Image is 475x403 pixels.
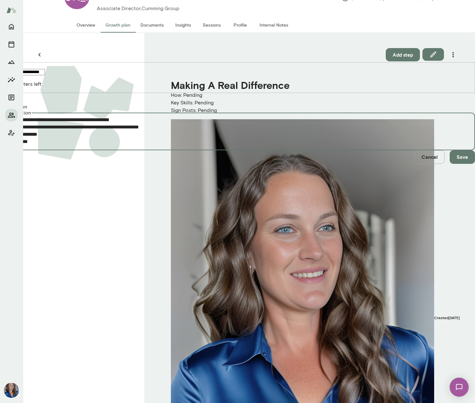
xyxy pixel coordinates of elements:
[450,150,475,164] button: Save
[5,38,18,51] button: Sessions
[255,17,294,33] button: Internal Notes
[5,127,18,139] button: Client app
[5,20,18,33] button: Home
[226,17,255,33] button: Profile
[6,4,16,16] img: Mento
[198,17,226,33] button: Sessions
[97,5,191,12] p: Associate Director, Cumming Group
[5,91,18,104] button: Documents
[169,17,198,33] button: Insights
[386,48,420,61] button: Add step
[5,73,18,86] button: Insights
[72,17,101,33] button: Overview
[101,17,136,33] button: Growth plan
[5,109,18,121] button: Members
[136,17,169,33] button: Documents
[171,91,460,114] p: How: Pending Key Skills: Pending Sign Posts: Pending
[5,56,18,68] button: Growth Plan
[415,150,445,164] button: Cancel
